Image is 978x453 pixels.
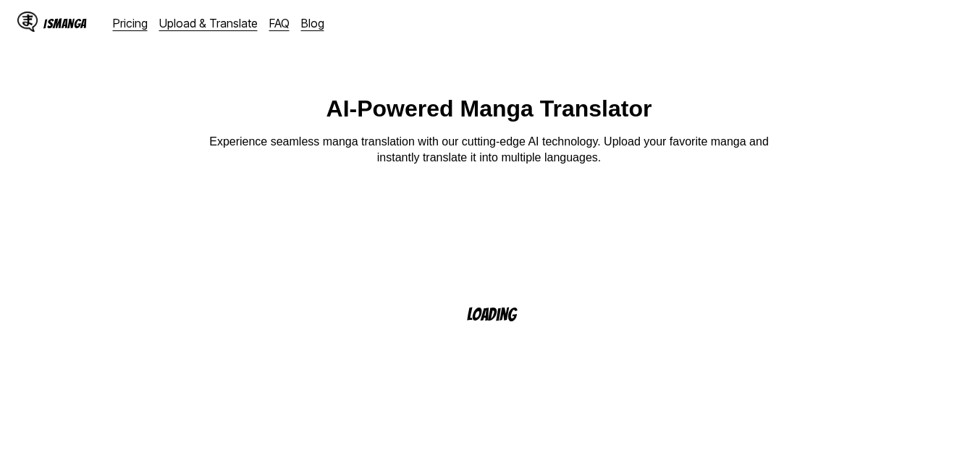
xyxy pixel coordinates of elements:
[113,16,148,30] a: Pricing
[467,305,535,323] p: Loading
[17,12,113,35] a: IsManga LogoIsManga
[159,16,258,30] a: Upload & Translate
[17,12,38,32] img: IsManga Logo
[43,17,87,30] div: IsManga
[200,134,779,166] p: Experience seamless manga translation with our cutting-edge AI technology. Upload your favorite m...
[269,16,290,30] a: FAQ
[301,16,324,30] a: Blog
[326,96,652,122] h1: AI-Powered Manga Translator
